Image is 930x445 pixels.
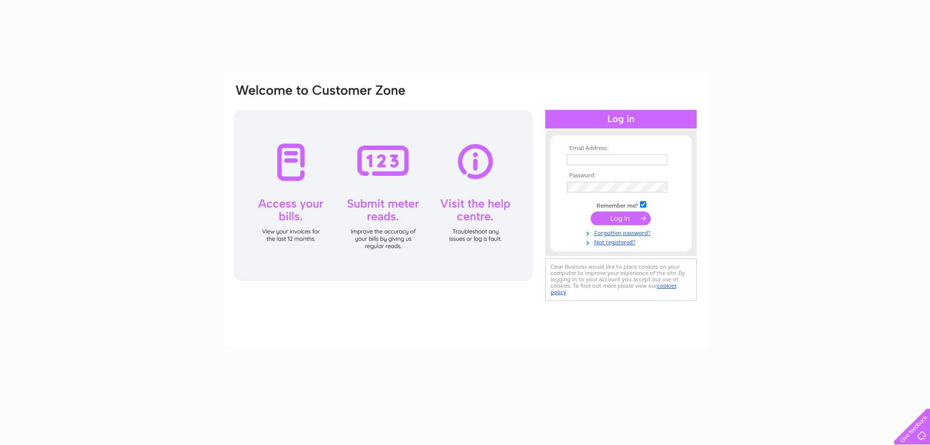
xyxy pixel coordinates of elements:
a: cookies policy [551,282,677,296]
div: Clear Business would like to place cookies on your computer to improve your experience of the sit... [545,258,697,301]
th: Email Address: [564,145,678,152]
a: Forgotten password? [567,228,678,237]
input: Submit [591,212,651,225]
a: Not registered? [567,237,678,246]
td: Remember me? [564,200,678,210]
th: Password: [564,172,678,179]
